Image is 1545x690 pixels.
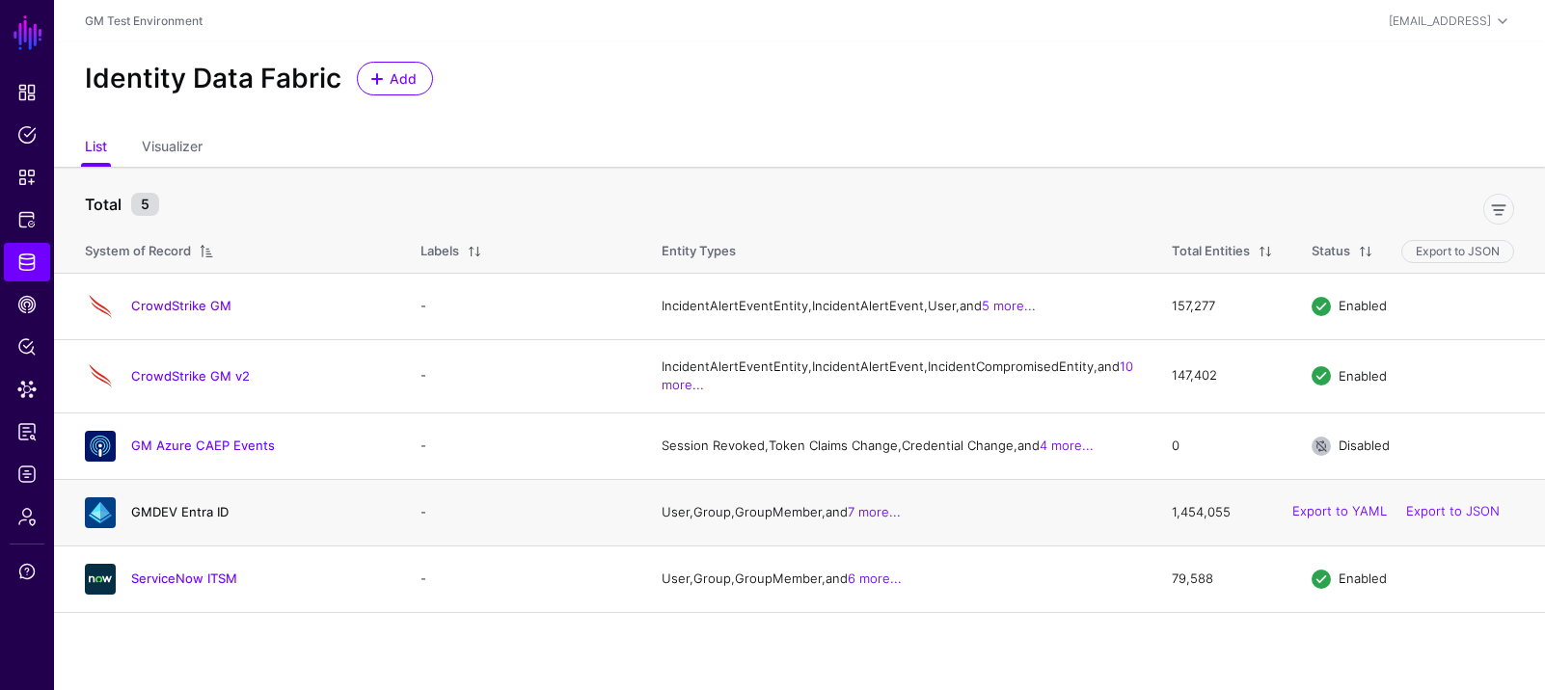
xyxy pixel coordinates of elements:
a: 4 more... [1040,438,1094,453]
img: svg+xml;base64,PHN2ZyB3aWR0aD0iNjQiIGhlaWdodD0iNjQiIHZpZXdCb3g9IjAgMCA2NCA2NCIgZmlsbD0ibm9uZSIgeG... [85,564,116,595]
a: 6 more... [848,571,902,586]
a: Protected Systems [4,200,50,239]
td: 0 [1152,412,1292,479]
td: User, Group, GroupMember, and [642,479,1152,545]
span: Policy Lens [17,337,37,357]
a: Reports [4,412,50,451]
a: Export to JSON [1406,504,1500,519]
a: Policies [4,116,50,154]
a: CAEP Hub [4,285,50,324]
span: Data Lens [17,380,37,399]
span: Admin [17,507,37,526]
span: Snippets [17,168,37,187]
span: Dashboard [17,83,37,102]
div: Status [1312,242,1350,261]
td: 79,588 [1152,545,1292,612]
strong: Total [85,195,122,214]
a: Visualizer [142,130,203,167]
a: Dashboard [4,73,50,112]
img: svg+xml;base64,PHN2ZyB3aWR0aD0iNjQiIGhlaWdodD0iNjQiIHZpZXdCb3g9IjAgMCA2NCA2NCIgZmlsbD0ibm9uZSIgeG... [85,360,116,391]
button: Export to JSON [1401,240,1514,263]
span: Reports [17,422,37,441]
span: Identity Data Fabric [17,252,37,272]
a: 7 more... [848,504,901,519]
span: Add [388,68,420,89]
span: Logs [17,464,37,484]
span: Entity Types [662,243,736,258]
img: svg+xml;base64,PHN2ZyB3aWR0aD0iNjQiIGhlaWdodD0iNjQiIHZpZXdCb3g9IjAgMCA2NCA2NCIgZmlsbD0ibm9uZSIgeG... [85,431,116,462]
span: Protected Systems [17,210,37,229]
td: Session Revoked, Token Claims Change, Credential Change, and [642,412,1152,479]
a: Admin [4,497,50,536]
a: Logs [4,455,50,493]
img: svg+xml;base64,PHN2ZyB3aWR0aD0iNjQiIGhlaWdodD0iNjQiIHZpZXdCb3g9IjAgMCA2NCA2NCIgZmlsbD0ibm9uZSIgeG... [85,291,116,322]
span: Enabled [1339,367,1387,383]
td: IncidentAlertEventEntity, IncidentAlertEvent, User, and [642,273,1152,339]
span: CAEP Hub [17,295,37,314]
a: List [85,130,107,167]
span: Policies [17,125,37,145]
a: GMDEV Entra ID [131,504,229,519]
td: - [401,479,642,545]
a: Snippets [4,158,50,197]
small: 5 [131,193,159,216]
h2: Identity Data Fabric [85,63,341,95]
div: [EMAIL_ADDRESS] [1389,13,1491,30]
a: ServiceNow ITSM [131,571,237,586]
a: CrowdStrike GM [131,298,231,313]
td: - [401,545,642,612]
td: - [401,412,642,479]
img: svg+xml;base64,PHN2ZyB3aWR0aD0iNjQiIGhlaWdodD0iNjQiIHZpZXdCb3g9IjAgMCA2NCA2NCIgZmlsbD0ibm9uZSIgeG... [85,497,116,528]
span: Enabled [1339,571,1387,586]
td: User, Group, GroupMember, and [642,545,1152,612]
td: - [401,339,642,412]
a: Data Lens [4,370,50,409]
a: 5 more... [982,298,1036,313]
div: Total Entities [1172,242,1250,261]
a: Export to YAML [1292,504,1387,519]
a: Identity Data Fabric [4,243,50,281]
a: SGNL [12,12,44,54]
td: 147,402 [1152,339,1292,412]
div: Labels [420,242,459,261]
span: Disabled [1339,438,1390,453]
a: GM Azure CAEP Events [131,438,275,453]
a: CrowdStrike GM v2 [131,368,250,384]
td: - [401,273,642,339]
td: 1,454,055 [1152,479,1292,545]
a: Add [357,62,433,95]
span: Support [17,562,37,581]
div: System of Record [85,242,191,261]
td: IncidentAlertEventEntity, IncidentAlertEvent, IncidentCompromisedEntity, and [642,339,1152,412]
span: Enabled [1339,298,1387,313]
td: 157,277 [1152,273,1292,339]
a: Policy Lens [4,328,50,366]
a: GM Test Environment [85,13,203,28]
